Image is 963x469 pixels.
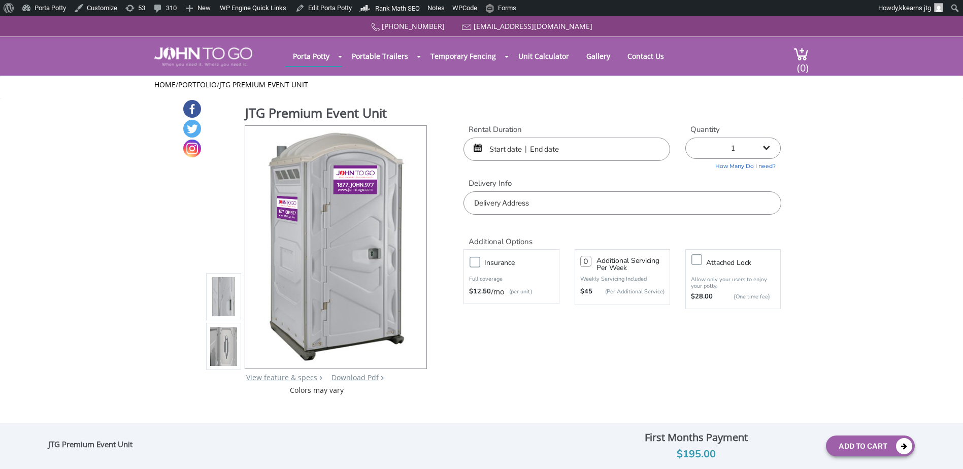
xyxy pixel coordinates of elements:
a: Instagram [183,140,201,157]
div: Colors may vary [206,385,428,395]
span: Rank Math SEO [375,5,420,12]
ul: / / [154,80,809,90]
h3: Insurance [484,256,563,269]
a: Twitter [183,120,201,138]
img: Product [259,126,413,365]
div: $195.00 [574,446,818,462]
strong: $12.50 [469,287,491,297]
p: Full coverage [469,274,553,284]
button: Live Chat [922,428,963,469]
button: Add To Cart [826,435,915,456]
span: kkearns jtg [899,4,931,12]
img: chevron.png [381,376,384,380]
img: Call [371,23,380,31]
a: Unit Calculator [511,46,577,66]
div: First Months Payment [574,429,818,446]
a: Portable Trailers [344,46,416,66]
div: /mo [469,287,553,297]
input: Delivery Address [463,191,781,215]
img: Mail [462,24,472,30]
a: Home [154,80,176,89]
a: Download Pdf [331,373,379,382]
a: [PHONE_NUMBER] [382,21,445,31]
a: JTG Premium Event Unit [219,80,308,89]
input: Start date | End date [463,138,670,161]
p: Weekly Servicing Included [580,275,665,283]
input: 0 [580,256,591,267]
img: Product [210,227,238,466]
a: [EMAIL_ADDRESS][DOMAIN_NAME] [474,21,592,31]
label: Quantity [685,124,781,135]
label: Rental Duration [463,124,670,135]
span: (0) [796,53,809,75]
img: cart a [793,47,809,61]
h3: Attached lock [706,256,785,269]
h2: Additional Options [463,225,781,247]
strong: $28.00 [691,292,713,302]
p: (per unit) [504,287,532,297]
h3: Additional Servicing Per Week [596,257,665,272]
a: View feature & specs [246,373,317,382]
label: Delivery Info [463,178,781,189]
img: right arrow icon [319,376,322,380]
img: Product [210,177,238,416]
a: Temporary Fencing [423,46,504,66]
a: Portfolio [178,80,217,89]
strong: $45 [580,287,592,297]
h1: JTG Premium Event Unit [245,104,428,124]
p: (Per Additional Service) [592,288,665,295]
a: Gallery [579,46,618,66]
a: Porta Potty [285,46,337,66]
a: How Many Do I need? [685,159,781,171]
a: Facebook [183,100,201,118]
p: Allow only your users to enjoy your potty. [691,276,775,289]
img: JOHN to go [154,47,252,66]
p: {One time fee} [718,292,770,302]
a: Contact Us [620,46,672,66]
